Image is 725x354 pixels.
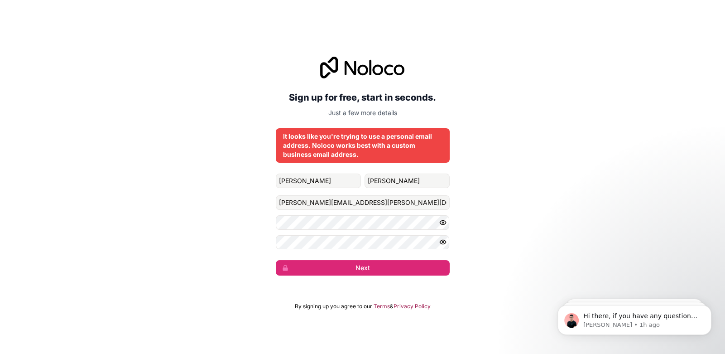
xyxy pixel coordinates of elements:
input: given-name [276,174,361,188]
p: Just a few more details [276,108,450,117]
a: Privacy Policy [394,303,431,310]
span: & [390,303,394,310]
button: Next [276,260,450,276]
iframe: Intercom notifications message [544,286,725,349]
h2: Sign up for free, start in seconds. [276,89,450,106]
input: Confirm password [276,235,450,250]
input: family-name [365,174,450,188]
input: Email address [276,195,450,210]
a: Terms [374,303,390,310]
span: By signing up you agree to our [295,303,372,310]
div: It looks like you're trying to use a personal email address. Noloco works best with a custom busi... [283,132,442,159]
input: Password [276,215,450,230]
